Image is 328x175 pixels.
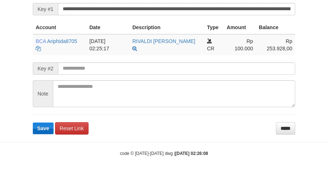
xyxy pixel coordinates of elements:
[55,122,89,135] a: Reset Link
[204,21,224,34] th: Type
[33,21,86,34] th: Account
[175,151,208,156] strong: [DATE] 02:26:08
[86,34,129,55] td: [DATE] 02:25:17
[33,122,54,134] button: Save
[207,46,214,51] span: CR
[60,125,84,131] span: Reset Link
[224,21,256,34] th: Amount
[47,38,77,44] a: Ariphida8705
[132,38,195,44] a: RIVALDI [PERSON_NAME]
[37,125,49,131] span: Save
[129,21,204,34] th: Description
[120,151,208,156] small: code © [DATE]-[DATE] dwg |
[86,21,129,34] th: Date
[224,34,256,55] td: Rp 100.000
[36,46,41,51] a: Copy Ariphida8705 to clipboard
[36,38,46,44] span: BCA
[256,21,295,34] th: Balance
[33,80,53,107] span: Note
[256,34,295,55] td: Rp 253.928,00
[33,62,58,75] span: Key #2
[33,3,58,15] span: Key #1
